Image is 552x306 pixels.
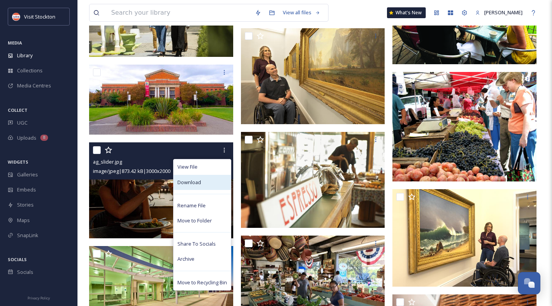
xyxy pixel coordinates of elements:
span: Privacy Policy [28,296,50,301]
span: WIDGETS [8,159,28,165]
span: Move to Recycling Bin [177,279,227,286]
span: Galleries [17,171,38,178]
img: unnamed.jpeg [12,13,20,21]
span: Maps [17,217,30,224]
img: GTP_FID_VIS-STN-B-9156.tif [241,132,385,228]
span: SOCIALS [8,256,27,262]
span: Socials [17,268,33,276]
a: Privacy Policy [28,293,50,302]
span: MEDIA [8,40,22,46]
span: COLLECT [8,107,28,113]
span: ag_slider.jpg [93,158,122,165]
span: Collections [17,67,43,74]
img: GTP_FID_VIS-STN-C-3826.tif [241,28,385,124]
button: Open Chat [518,272,540,294]
span: UGC [17,119,28,127]
a: What's New [387,7,426,18]
input: Search your library [107,4,251,21]
img: GTP_FID_VIS-STN-C-3803.tif [392,189,538,287]
a: View all files [279,5,324,20]
span: SnapLink [17,232,38,239]
span: Embeds [17,186,36,193]
span: View File [177,163,198,171]
span: Move to Folder [177,217,212,224]
span: Library [17,52,33,59]
img: Haggin Museum Exterior.jpg [89,64,235,135]
span: Rename File [177,202,206,209]
span: Media Centres [17,82,51,89]
span: Archive [177,255,194,263]
img: ag_slider.jpg [89,142,233,238]
span: Download [177,179,201,186]
img: Downtown Stockton Certified Farmers Market.jpg [392,72,538,181]
a: [PERSON_NAME] [471,5,526,20]
span: Uploads [17,134,36,142]
span: image/jpeg | 873.42 kB | 3000 x 2000 [93,168,170,174]
span: Share To Socials [177,240,216,248]
span: [PERSON_NAME] [484,9,523,16]
div: 8 [40,135,48,141]
span: Visit Stockton [24,13,55,20]
span: Stories [17,201,34,209]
